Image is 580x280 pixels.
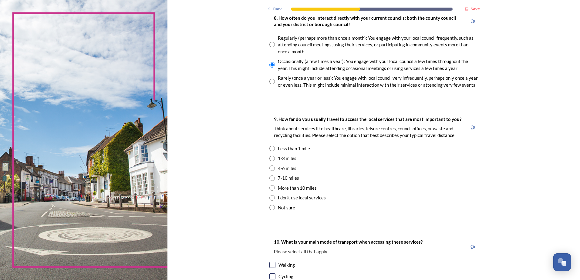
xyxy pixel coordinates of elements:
[553,253,571,271] button: Open Chat
[274,248,423,255] p: Please select all that apply
[278,145,310,152] div: Less than 1 mile
[278,35,478,55] div: Regularly (perhaps more than once a month): You engage with your local council frequently, such a...
[278,194,326,201] div: I don't use local services
[274,239,423,245] strong: 10. What is your main mode of transport when accessing these services?
[278,155,296,162] div: 1-3 miles
[274,125,463,138] p: Think about services like healthcare, libraries, leisure centres, council offices, or waste and r...
[278,262,295,268] div: Walking
[274,116,461,122] strong: 9. How far do you usually travel to access the local services that are most important to you?
[278,185,317,192] div: More than 10 miles
[470,6,480,12] strong: Save
[278,204,295,211] div: Not sure
[278,175,299,182] div: 7-10 miles
[278,75,478,88] div: Rarely (once a year or less): You engage with local council very infrequently, perhaps only once ...
[274,15,457,27] strong: 8. How often do you interact directly with your current councils: both the county council and you...
[273,6,282,12] span: Back
[278,273,293,280] div: Cycling
[278,165,296,172] div: 4-6 miles
[278,58,478,72] div: Occasionally (a few times a year): You engage with your local council a few times throughout the ...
